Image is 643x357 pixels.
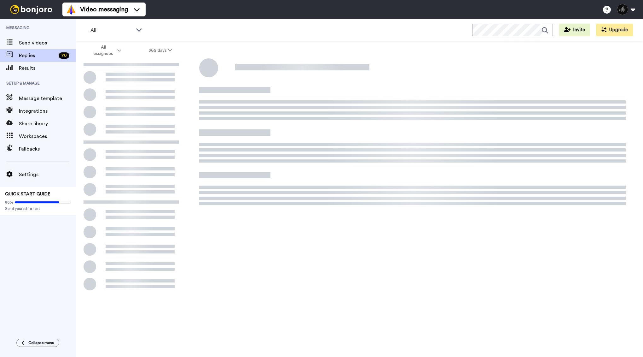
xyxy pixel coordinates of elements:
span: Settings [19,171,76,178]
span: Collapse menu [28,340,54,345]
button: All assignees [77,42,135,59]
span: Share library [19,120,76,128]
img: vm-color.svg [66,4,76,15]
button: Invite [559,24,590,36]
span: Workspaces [19,133,76,140]
span: Message template [19,95,76,102]
button: Collapse menu [16,339,59,347]
button: Upgrade [596,24,633,36]
span: Results [19,64,76,72]
span: Send yourself a test [5,206,71,211]
span: Fallbacks [19,145,76,153]
span: Integrations [19,107,76,115]
span: All [90,27,133,34]
span: All assignees [90,44,116,57]
span: 80% [5,200,13,205]
img: bj-logo-header-white.svg [8,5,55,14]
span: Video messaging [80,5,128,14]
span: Send videos [19,39,76,47]
span: QUICK START GUIDE [5,192,50,196]
div: 70 [59,52,69,59]
span: Replies [19,52,56,59]
button: 365 days [135,45,186,56]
